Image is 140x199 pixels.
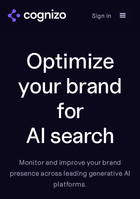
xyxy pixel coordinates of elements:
h1: Optimize your brand for [8,48,132,123]
div: menu [114,6,132,25]
div: AI search [8,123,132,151]
a: home [8,9,66,22]
img: cognizo logo [8,9,66,22]
div: Monitor and improve your brand presence across leading generative AI platforms. [8,157,132,190]
a: Sign in [92,11,111,20]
